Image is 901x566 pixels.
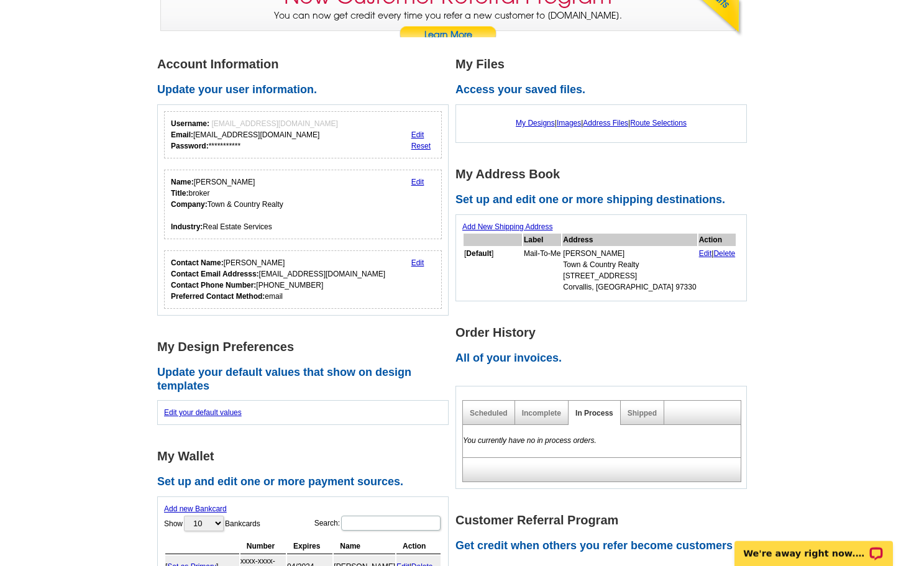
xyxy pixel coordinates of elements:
[164,408,242,417] a: Edit your default values
[171,189,188,198] strong: Title:
[171,258,224,267] strong: Contact Name:
[455,83,754,97] h2: Access your saved files.
[726,527,901,566] iframe: LiveChat chat widget
[463,436,597,445] em: You currently have no in process orders.
[171,130,193,139] strong: Email:
[698,234,736,246] th: Action
[157,450,455,463] h1: My Wallet
[161,9,735,45] p: You can now get credit every time you refer a new customer to [DOMAIN_NAME].
[557,119,581,127] a: Images
[411,130,424,139] a: Edit
[334,539,395,554] th: Name
[171,200,208,209] strong: Company:
[455,168,754,181] h1: My Address Book
[455,539,754,553] h2: Get credit when others you refer become customers
[164,170,442,239] div: Your personal details.
[171,292,265,301] strong: Preferred Contact Method:
[399,26,497,45] a: Learn More
[411,142,431,150] a: Reset
[455,58,754,71] h1: My Files
[157,366,455,393] h2: Update your default values that show on design templates
[171,178,194,186] strong: Name:
[157,58,455,71] h1: Account Information
[396,539,441,554] th: Action
[164,250,442,309] div: Who should we contact regarding order issues?
[455,352,754,365] h2: All of your invoices.
[516,119,555,127] a: My Designs
[171,270,259,278] strong: Contact Email Addresss:
[699,249,712,258] a: Edit
[171,281,256,290] strong: Contact Phone Number:
[314,514,442,532] label: Search:
[462,111,740,135] div: | | |
[171,142,209,150] strong: Password:
[713,249,735,258] a: Delete
[157,340,455,354] h1: My Design Preferences
[411,258,424,267] a: Edit
[455,193,754,207] h2: Set up and edit one or more shipping destinations.
[575,409,613,418] a: In Process
[583,119,628,127] a: Address Files
[341,516,441,531] input: Search:
[562,234,697,246] th: Address
[630,119,687,127] a: Route Selections
[211,119,337,128] span: [EMAIL_ADDRESS][DOMAIN_NAME]
[164,111,442,158] div: Your login information.
[523,247,561,293] td: Mail-To-Me
[184,516,224,531] select: ShowBankcards
[455,326,754,339] h1: Order History
[522,409,561,418] a: Incomplete
[470,409,508,418] a: Scheduled
[157,83,455,97] h2: Update your user information.
[240,539,286,554] th: Number
[171,257,385,302] div: [PERSON_NAME] [EMAIL_ADDRESS][DOMAIN_NAME] [PHONE_NUMBER] email
[628,409,657,418] a: Shipped
[171,119,209,128] strong: Username:
[157,475,455,489] h2: Set up and edit one or more payment sources.
[462,222,552,231] a: Add New Shipping Address
[562,247,697,293] td: [PERSON_NAME] Town & Country Realty [STREET_ADDRESS] Corvallis, [GEOGRAPHIC_DATA] 97330
[464,247,522,293] td: [ ]
[287,539,332,554] th: Expires
[411,178,424,186] a: Edit
[523,234,561,246] th: Label
[698,247,736,293] td: |
[164,514,260,532] label: Show Bankcards
[466,249,492,258] b: Default
[171,222,203,231] strong: Industry:
[171,176,283,232] div: [PERSON_NAME] broker Town & Country Realty Real Estate Services
[164,504,227,513] a: Add new Bankcard
[455,514,754,527] h1: Customer Referral Program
